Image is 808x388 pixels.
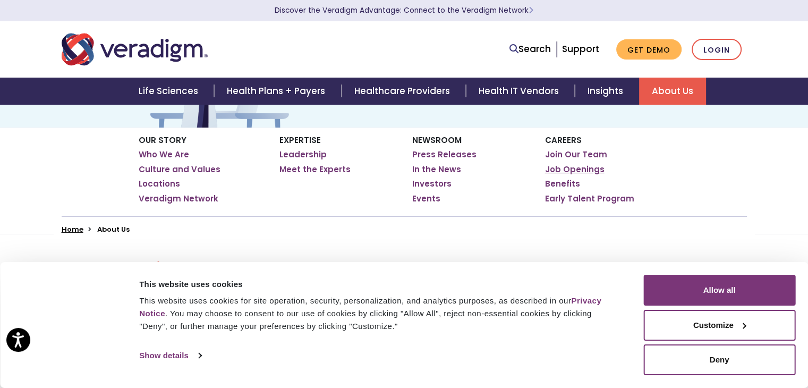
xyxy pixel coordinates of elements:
a: Support [562,43,599,55]
a: Job Openings [545,164,605,175]
a: Veradigm Network [139,193,218,204]
a: Search [509,42,551,56]
a: Culture and Values [139,164,220,175]
a: Press Releases [412,149,477,160]
a: About Us [639,78,706,105]
a: Join Our Team [545,149,607,160]
a: Early Talent Program [545,193,634,204]
a: Meet the Experts [279,164,351,175]
a: Benefits [545,179,580,189]
a: In the News [412,164,461,175]
a: Locations [139,179,180,189]
button: Allow all [643,275,795,306]
a: Health Plans + Payers [214,78,341,105]
a: Insights [575,78,639,105]
button: Customize [643,310,795,341]
a: Get Demo [616,39,682,60]
a: Health IT Vendors [466,78,575,105]
a: Show details [139,348,201,364]
div: This website uses cookies [139,278,619,291]
a: Investors [412,179,452,189]
span: Learn More [529,5,533,15]
a: Events [412,193,440,204]
div: This website uses cookies for site operation, security, personalization, and analytics purposes, ... [139,294,619,333]
h2: About Veradigm [62,259,747,277]
button: Deny [643,344,795,375]
a: Home [62,224,83,234]
a: Who We Are [139,149,189,160]
a: Healthcare Providers [342,78,466,105]
a: Life Sciences [126,78,214,105]
img: Veradigm logo [62,32,208,67]
a: Discover the Veradigm Advantage: Connect to the Veradigm NetworkLearn More [275,5,533,15]
a: Leadership [279,149,327,160]
a: Login [692,39,742,61]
